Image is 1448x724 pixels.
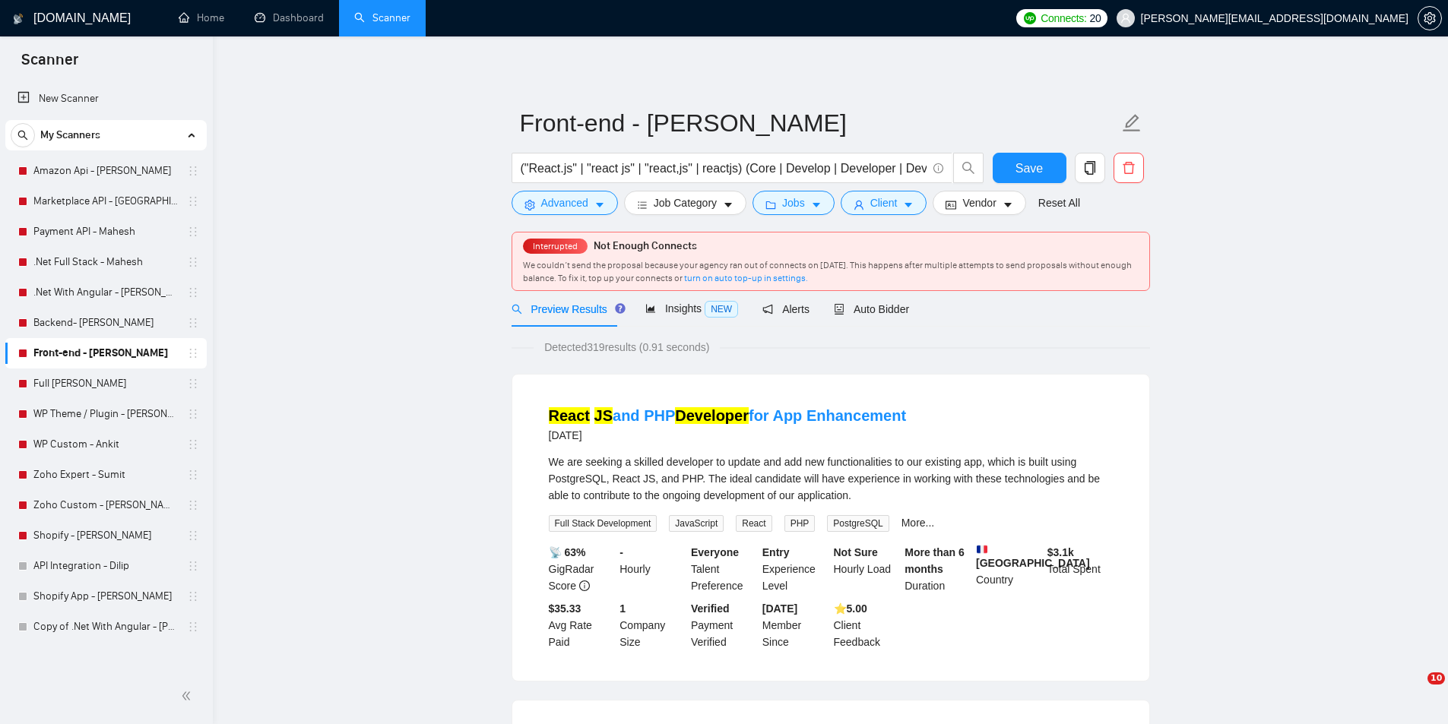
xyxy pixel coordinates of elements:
[1003,199,1013,210] span: caret-down
[762,602,797,615] b: [DATE]
[549,515,657,532] span: Full Stack Development
[11,130,34,141] span: search
[179,11,224,24] a: homeHome
[17,84,195,114] a: New Scanner
[1122,113,1142,133] span: edit
[187,590,199,602] span: holder
[5,84,207,114] li: New Scanner
[187,469,199,481] span: holder
[759,544,831,594] div: Experience Level
[645,303,656,314] span: area-chart
[736,515,772,532] span: React
[1114,153,1144,183] button: delete
[187,256,199,268] span: holder
[654,194,717,211] span: Job Category
[187,286,199,299] span: holder
[903,199,914,210] span: caret-down
[705,301,738,318] span: NEW
[1047,546,1074,558] b: $ 3.1k
[684,273,808,283] a: turn on auto top-up in settings.
[669,515,724,532] span: JavaScript
[762,304,773,315] span: notification
[1024,12,1036,24] img: upwork-logo.png
[645,302,738,315] span: Insights
[933,163,943,173] span: info-circle
[546,544,617,594] div: GigRadar Score
[33,551,178,581] a: API Integration - Dilip
[688,544,759,594] div: Talent Preference
[1041,10,1086,27] span: Connects:
[905,546,965,575] b: More than 6 months
[831,544,902,594] div: Hourly Load
[534,339,720,356] span: Detected 319 results (0.91 seconds)
[187,621,199,633] span: holder
[33,490,178,520] a: Zoho Custom - [PERSON_NAME]
[549,407,590,424] mark: React
[1090,10,1101,27] span: 20
[723,199,734,210] span: caret-down
[33,581,178,612] a: Shopify App - [PERSON_NAME]
[512,303,621,315] span: Preview Results
[187,165,199,177] span: holder
[1418,12,1442,24] a: setting
[33,368,178,399] a: Full [PERSON_NAME]
[33,399,178,429] a: WP Theme / Plugin - [PERSON_NAME]
[33,520,178,551] a: Shopify - [PERSON_NAME]
[962,194,996,211] span: Vendor
[691,602,730,615] b: Verified
[1076,161,1104,175] span: copy
[759,600,831,650] div: Member Since
[187,499,199,511] span: holder
[624,191,746,215] button: barsJob Categorycaret-down
[1427,672,1445,684] span: 10
[1016,159,1043,178] span: Save
[1114,161,1143,175] span: delete
[187,530,199,542] span: holder
[688,600,759,650] div: Payment Verified
[753,191,835,215] button: folderJobscaret-down
[549,546,586,558] b: 📡 63%
[33,217,178,247] a: Payment API - Mahesh
[594,199,605,210] span: caret-down
[187,347,199,359] span: holder
[187,438,199,451] span: holder
[33,460,178,490] a: Zoho Expert - Sumit
[521,159,927,178] input: Search Freelance Jobs...
[33,338,178,368] a: Front-end - [PERSON_NAME]
[1418,6,1442,30] button: setting
[33,308,178,338] a: Backend- [PERSON_NAME]
[11,123,35,147] button: search
[691,546,739,558] b: Everyone
[520,104,1119,142] input: Scanner name...
[827,515,889,532] span: PostgreSQL
[512,304,522,315] span: search
[524,199,535,210] span: setting
[1120,13,1131,24] span: user
[854,199,864,210] span: user
[5,120,207,642] li: My Scanners
[187,226,199,238] span: holder
[762,303,810,315] span: Alerts
[976,544,1090,569] b: [GEOGRAPHIC_DATA]
[782,194,805,211] span: Jobs
[765,199,776,210] span: folder
[33,156,178,186] a: Amazon Api - [PERSON_NAME]
[579,580,590,591] span: info-circle
[549,602,581,615] b: $35.33
[33,277,178,308] a: .Net With Angular - [PERSON_NAME]
[946,199,956,210] span: idcard
[523,260,1132,283] span: We couldn’t send the proposal because your agency ran out of connects on [DATE]. This happens aft...
[549,426,907,444] div: [DATE]
[953,153,984,183] button: search
[784,515,816,532] span: PHP
[13,7,24,31] img: logo
[1075,153,1105,183] button: copy
[973,544,1044,594] div: Country
[40,120,100,150] span: My Scanners
[616,600,688,650] div: Company Size
[1418,12,1441,24] span: setting
[675,407,749,424] mark: Developer
[870,194,898,211] span: Client
[187,195,199,207] span: holder
[33,429,178,460] a: WP Custom - Ankit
